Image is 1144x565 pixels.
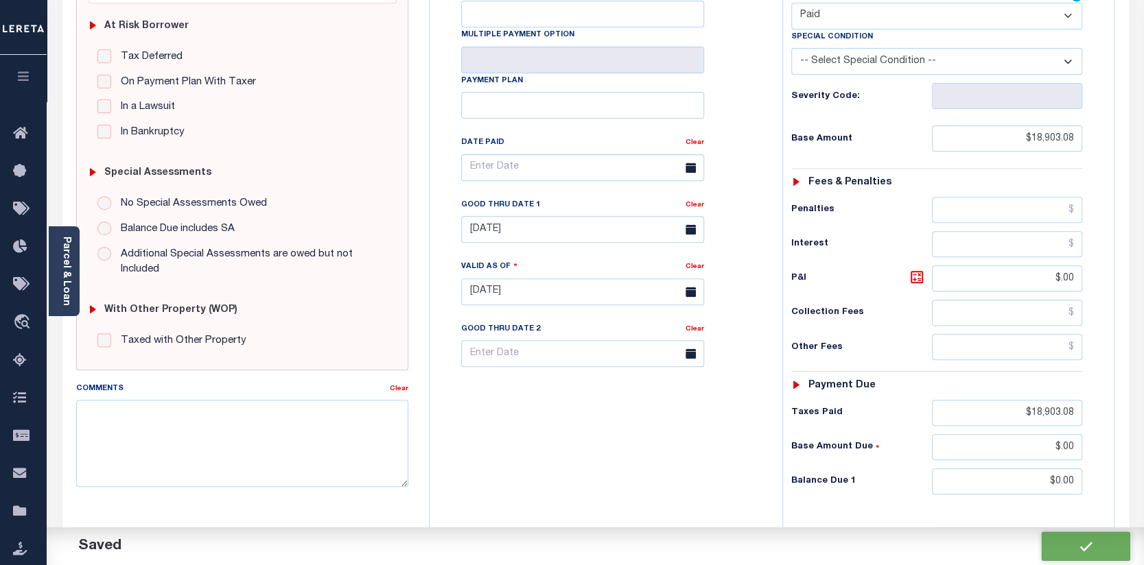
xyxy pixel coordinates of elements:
a: Clear [686,139,704,146]
label: Date Paid [461,137,504,149]
input: $ [932,231,1082,257]
h6: Base Amount Due [791,442,933,453]
h6: Interest [791,239,933,250]
label: Valid as Of [461,260,517,273]
span: Saved [78,539,121,553]
label: Payment Plan [461,75,523,87]
i: travel_explore [13,314,35,332]
label: No Special Assessments Owed [114,196,267,212]
input: $ [932,468,1082,494]
a: Clear [686,263,704,270]
h6: Special Assessments [104,167,211,179]
a: Clear [686,202,704,208]
a: Parcel & Loan [61,237,71,306]
input: Enter Date [461,340,704,367]
input: $ [932,197,1082,223]
input: $ [932,265,1082,291]
h6: Taxes Paid [791,407,933,418]
h6: Payment due [808,380,875,392]
label: Additional Special Assessments are owed but not Included [114,247,387,278]
label: Good Thru Date 2 [461,324,540,335]
h6: At Risk Borrower [104,21,189,32]
label: Comments [76,383,124,395]
h6: Base Amount [791,134,933,145]
label: Taxed with Other Property [114,333,246,349]
h6: P&I [791,269,933,288]
input: $ [932,434,1082,460]
input: $ [932,334,1082,360]
h6: Collection Fees [791,307,933,318]
a: Clear [390,385,408,392]
h6: Fees & Penalties [808,177,891,189]
label: Good Thru Date 1 [461,200,540,211]
a: Clear [686,326,704,333]
input: Enter Date [461,216,704,243]
input: $ [932,125,1082,152]
label: In Bankruptcy [114,125,185,141]
label: Multiple Payment Option [461,29,574,41]
h6: Other Fees [791,342,933,353]
label: Balance Due includes SA [114,221,235,237]
label: Special Condition [791,32,873,43]
label: On Payment Plan With Taxer [114,75,256,91]
input: Enter Date [461,278,704,305]
h6: Balance Due 1 [791,476,933,487]
h6: with Other Property (WOP) [104,304,237,316]
input: Enter Date [461,154,704,181]
h6: Penalties [791,204,933,215]
input: $ [932,300,1082,326]
h6: Severity Code: [791,91,933,102]
label: Tax Deferred [114,49,183,65]
input: $ [932,400,1082,426]
label: In a Lawsuit [114,99,175,115]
